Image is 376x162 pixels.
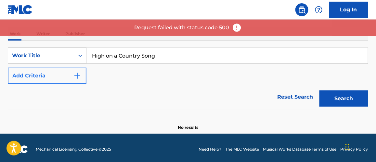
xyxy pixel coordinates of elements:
a: Need Help? [199,146,221,152]
div: Help [312,3,325,16]
button: Search [319,90,368,107]
iframe: Chat Widget [344,131,376,162]
p: Request failed with status code 500 [135,24,229,32]
div: Drag [345,137,349,157]
a: Log In [329,2,368,18]
img: MLC Logo [8,5,33,14]
a: Musical Works Database Terms of Use [263,146,337,152]
a: Privacy Policy [341,146,368,152]
div: Work Title [12,52,71,60]
img: error [232,23,242,33]
img: help [315,6,323,14]
p: No results [178,117,198,130]
a: The MLC Website [225,146,259,152]
a: Reset Search [274,90,316,104]
img: 9d2ae6d4665cec9f34b9.svg [73,72,81,80]
a: Public Search [295,3,308,16]
img: search [298,6,306,14]
span: Mechanical Licensing Collective © 2025 [36,146,111,152]
button: Add Criteria [8,68,86,84]
form: Search Form [8,47,368,110]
